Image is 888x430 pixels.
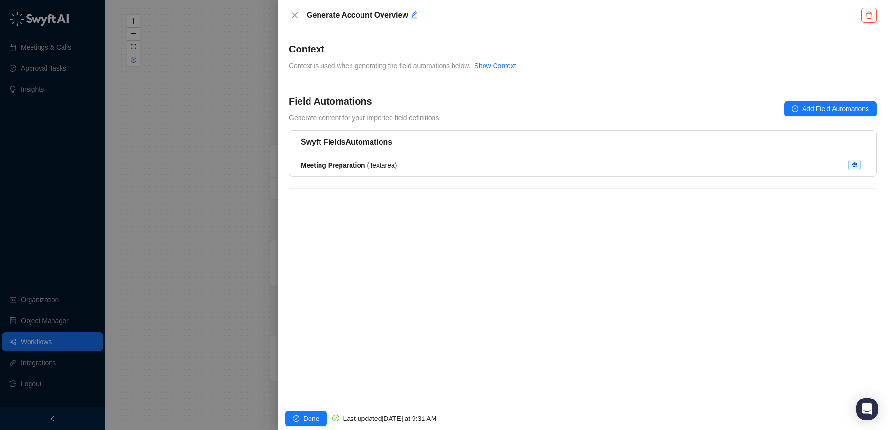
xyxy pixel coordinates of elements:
[285,411,327,426] button: Done
[289,42,877,56] h4: Context
[301,161,365,169] strong: Meeting Preparation
[289,62,471,70] span: Context is used when generating the field automations below.
[301,161,397,169] span: ( Textarea )
[289,10,300,21] button: Close
[293,415,299,422] span: check-circle
[865,11,873,19] span: delete
[289,94,441,108] h4: Field Automations
[307,10,859,21] h5: Generate Account Overview
[343,415,436,422] span: Last updated [DATE] at 9:31 AM
[792,105,798,112] span: plus-circle
[291,11,299,19] span: close
[410,11,418,19] span: edit
[802,104,869,114] span: Add Field Automations
[856,398,878,420] div: Open Intercom Messenger
[303,413,319,424] span: Done
[301,136,865,148] h5: Swyft Fields Automations
[289,114,441,122] span: Generate content for your imported field definitions.
[410,10,418,21] button: Edit
[332,415,339,421] span: check-circle
[784,101,877,116] button: Add Field Automations
[475,62,516,70] a: Show Context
